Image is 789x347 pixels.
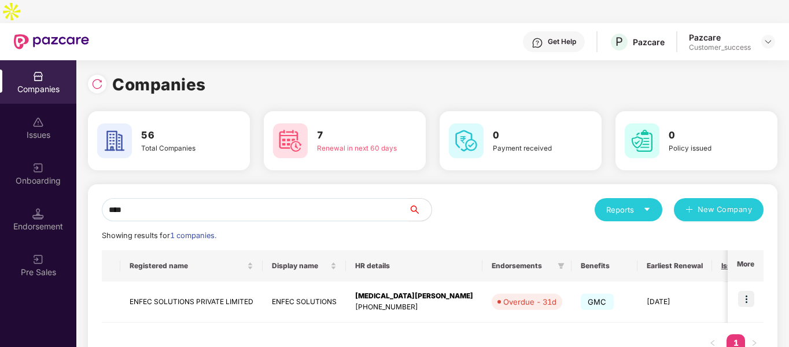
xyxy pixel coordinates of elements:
div: [MEDICAL_DATA][PERSON_NAME] [355,291,473,302]
h3: 7 [317,128,397,143]
img: svg+xml;base64,PHN2ZyBpZD0iSXNzdWVzX2Rpc2FibGVkIiB4bWxucz0iaHR0cDovL3d3dy53My5vcmcvMjAwMC9zdmciIH... [32,116,44,128]
th: Benefits [572,250,637,282]
th: More [728,250,764,282]
div: Reports [606,204,651,215]
img: icon [738,291,754,307]
div: [PHONE_NUMBER] [355,302,473,313]
span: left [709,339,716,346]
img: svg+xml;base64,PHN2ZyB4bWxucz0iaHR0cDovL3d3dy53My5vcmcvMjAwMC9zdmciIHdpZHRoPSI2MCIgaGVpZ2h0PSI2MC... [449,123,484,158]
img: svg+xml;base64,PHN2ZyB4bWxucz0iaHR0cDovL3d3dy53My5vcmcvMjAwMC9zdmciIHdpZHRoPSI2MCIgaGVpZ2h0PSI2MC... [97,123,132,158]
th: Display name [263,250,346,282]
img: svg+xml;base64,PHN2ZyBpZD0iQ29tcGFuaWVzIiB4bWxucz0iaHR0cDovL3d3dy53My5vcmcvMjAwMC9zdmciIHdpZHRoPS... [32,71,44,82]
h1: Companies [112,72,206,97]
th: Earliest Renewal [637,250,712,282]
td: ENFEC SOLUTIONS [263,282,346,323]
span: Display name [272,261,328,271]
td: ENFEC SOLUTIONS PRIVATE LIMITED [120,282,263,323]
img: svg+xml;base64,PHN2ZyB3aWR0aD0iMjAiIGhlaWdodD0iMjAiIHZpZXdCb3g9IjAgMCAyMCAyMCIgZmlsbD0ibm9uZSIgeG... [32,162,44,174]
span: Issues [721,261,744,271]
img: svg+xml;base64,PHN2ZyB4bWxucz0iaHR0cDovL3d3dy53My5vcmcvMjAwMC9zdmciIHdpZHRoPSI2MCIgaGVpZ2h0PSI2MC... [625,123,659,158]
img: svg+xml;base64,PHN2ZyBpZD0iRHJvcGRvd24tMzJ4MzIiIHhtbG5zPSJodHRwOi8vd3d3LnczLm9yZy8yMDAwL3N2ZyIgd2... [764,37,773,46]
div: Overdue - 31d [503,296,556,308]
span: Showing results for [102,231,216,240]
div: Total Companies [141,143,221,154]
span: GMC [581,294,614,310]
span: filter [555,259,567,273]
div: Policy issued [669,143,749,154]
span: Endorsements [492,261,553,271]
th: Issues [712,250,762,282]
img: svg+xml;base64,PHN2ZyB4bWxucz0iaHR0cDovL3d3dy53My5vcmcvMjAwMC9zdmciIHdpZHRoPSI2MCIgaGVpZ2h0PSI2MC... [273,123,308,158]
img: svg+xml;base64,PHN2ZyBpZD0iUmVsb2FkLTMyeDMyIiB4bWxucz0iaHR0cDovL3d3dy53My5vcmcvMjAwMC9zdmciIHdpZH... [91,78,103,90]
span: search [408,205,432,214]
img: svg+xml;base64,PHN2ZyB3aWR0aD0iMTQuNSIgaGVpZ2h0PSIxNC41IiB2aWV3Qm94PSIwIDAgMTYgMTYiIGZpbGw9Im5vbm... [32,208,44,220]
td: [DATE] [637,282,712,323]
span: plus [685,206,693,215]
span: P [615,35,623,49]
th: HR details [346,250,482,282]
button: plusNew Company [674,198,764,221]
th: Registered name [120,250,263,282]
img: svg+xml;base64,PHN2ZyB3aWR0aD0iMjAiIGhlaWdodD0iMjAiIHZpZXdCb3g9IjAgMCAyMCAyMCIgZmlsbD0ibm9uZSIgeG... [32,254,44,265]
h3: 0 [493,128,573,143]
h3: 0 [669,128,749,143]
span: filter [558,262,565,269]
div: Renewal in next 60 days [317,143,397,154]
span: New Company [698,204,753,215]
div: 0 [721,297,753,308]
div: Customer_success [689,43,751,52]
span: caret-down [643,206,651,213]
img: New Pazcare Logo [14,34,89,49]
button: search [408,198,432,221]
h3: 56 [141,128,221,143]
div: Payment received [493,143,573,154]
span: 1 companies. [170,231,216,240]
div: Pazcare [689,32,751,43]
span: Registered name [130,261,245,271]
div: Pazcare [633,36,665,48]
img: svg+xml;base64,PHN2ZyBpZD0iSGVscC0zMngzMiIgeG1sbnM9Imh0dHA6Ly93d3cudzMub3JnLzIwMDAvc3ZnIiB3aWR0aD... [532,37,543,49]
span: right [751,339,758,346]
div: Get Help [548,37,576,46]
